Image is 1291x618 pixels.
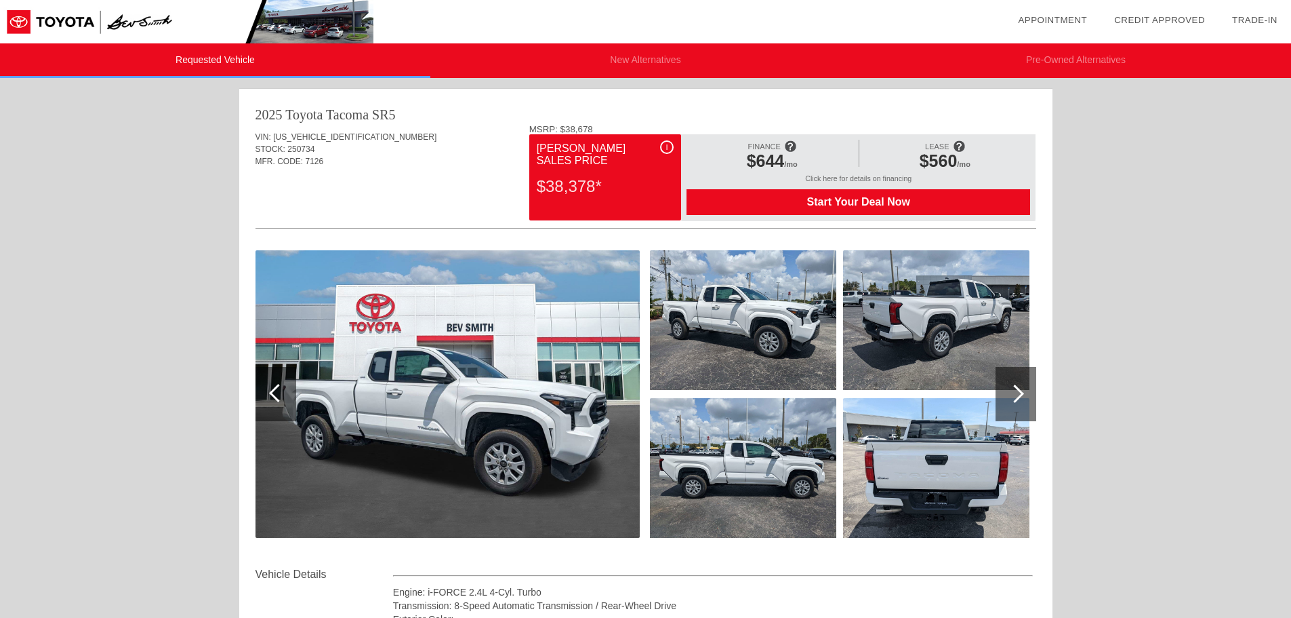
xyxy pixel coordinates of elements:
[273,132,436,142] span: [US_VEHICLE_IDENTIFICATION_NUMBER]
[255,566,393,583] div: Vehicle Details
[843,398,1029,538] img: 5.jpg
[255,250,640,538] img: 1.jpg
[255,105,369,124] div: 2025 Toyota Tacoma
[703,196,1013,208] span: Start Your Deal Now
[748,142,781,151] span: FINANCE
[650,250,836,390] img: 2.jpg
[255,132,271,142] span: VIN:
[537,140,674,169] div: [PERSON_NAME] Sales Price
[693,151,851,174] div: /mo
[747,151,785,170] span: $644
[255,188,1036,210] div: Quoted on [DATE] 9:56:26 PM
[372,105,395,124] div: SR5
[666,142,668,152] span: i
[306,157,324,166] span: 7126
[1232,15,1277,25] a: Trade-In
[430,43,861,78] li: New Alternatives
[537,169,674,204] div: $38,378*
[393,585,1033,599] div: Engine: i-FORCE 2.4L 4-Cyl. Turbo
[925,142,949,151] span: LEASE
[1018,15,1087,25] a: Appointment
[866,151,1023,174] div: /mo
[255,144,285,154] span: STOCK:
[920,151,958,170] span: $560
[687,174,1030,189] div: Click here for details on financing
[861,43,1291,78] li: Pre-Owned Alternatives
[255,157,304,166] span: MFR. CODE:
[393,599,1033,613] div: Transmission: 8-Speed Automatic Transmission / Rear-Wheel Drive
[1114,15,1205,25] a: Credit Approved
[650,398,836,538] img: 3.jpg
[287,144,314,154] span: 250734
[529,124,1036,134] div: MSRP: $38,678
[843,250,1029,390] img: 4.jpg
